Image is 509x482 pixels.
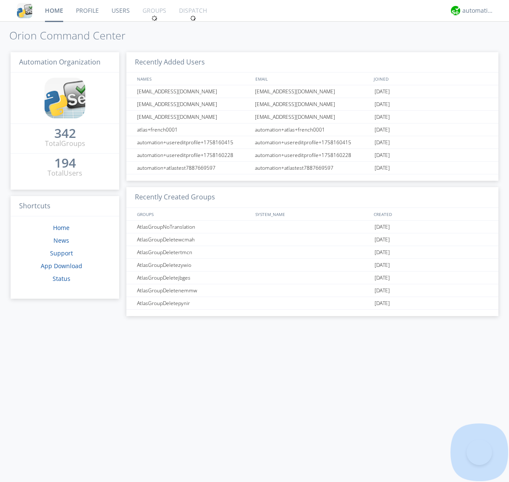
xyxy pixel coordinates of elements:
div: AtlasGroupDeletenemmw [135,284,252,297]
span: [DATE] [375,136,390,149]
img: cddb5a64eb264b2086981ab96f4c1ba7 [45,78,85,118]
a: automation+atlastest7887669597automation+atlastest7887669597[DATE] [126,162,498,174]
div: atlas+french0001 [135,123,252,136]
div: [EMAIL_ADDRESS][DOMAIN_NAME] [253,111,372,123]
a: [EMAIL_ADDRESS][DOMAIN_NAME][EMAIL_ADDRESS][DOMAIN_NAME][DATE] [126,111,498,123]
div: AtlasGroupDeletertmcn [135,246,252,258]
a: AtlasGroupDeletepynir[DATE] [126,297,498,310]
div: [EMAIL_ADDRESS][DOMAIN_NAME] [253,85,372,98]
span: [DATE] [375,221,390,233]
div: GROUPS [135,208,251,220]
div: 194 [54,159,76,167]
span: [DATE] [375,297,390,310]
div: automation+usereditprofile+1758160228 [253,149,372,161]
div: [EMAIL_ADDRESS][DOMAIN_NAME] [135,111,252,123]
a: AtlasGroupDeletezywio[DATE] [126,259,498,272]
a: Home [53,224,70,232]
h3: Recently Added Users [126,52,498,73]
a: [EMAIL_ADDRESS][DOMAIN_NAME][EMAIL_ADDRESS][DOMAIN_NAME][DATE] [126,85,498,98]
a: 194 [54,159,76,168]
a: automation+usereditprofile+1758160415automation+usereditprofile+1758160415[DATE] [126,136,498,149]
a: News [53,236,69,244]
a: automation+usereditprofile+1758160228automation+usereditprofile+1758160228[DATE] [126,149,498,162]
div: [EMAIL_ADDRESS][DOMAIN_NAME] [253,98,372,110]
a: AtlasGroupDeletenemmw[DATE] [126,284,498,297]
div: automation+atlas [462,6,494,15]
a: [EMAIL_ADDRESS][DOMAIN_NAME][EMAIL_ADDRESS][DOMAIN_NAME][DATE] [126,98,498,111]
div: automation+usereditprofile+1758160415 [253,136,372,149]
div: CREATED [372,208,490,220]
a: AtlasGroupNoTranslation[DATE] [126,221,498,233]
span: [DATE] [375,98,390,111]
div: AtlasGroupNoTranslation [135,221,252,233]
a: 342 [54,129,76,139]
span: [DATE] [375,123,390,136]
span: [DATE] [375,233,390,246]
div: automation+atlas+french0001 [253,123,372,136]
span: [DATE] [375,284,390,297]
h3: Shortcuts [11,196,119,217]
div: EMAIL [253,73,372,85]
img: cddb5a64eb264b2086981ab96f4c1ba7 [17,3,32,18]
div: automation+usereditprofile+1758160415 [135,136,252,149]
span: [DATE] [375,259,390,272]
h3: Recently Created Groups [126,187,498,208]
span: [DATE] [375,85,390,98]
iframe: Toggle Customer Support [467,440,492,465]
div: AtlasGroupDeletepynir [135,297,252,309]
a: Status [53,275,70,283]
div: AtlasGroupDeletewcmah [135,233,252,246]
div: AtlasGroupDeletejbges [135,272,252,284]
div: AtlasGroupDeletezywio [135,259,252,271]
span: Automation Organization [19,57,101,67]
a: AtlasGroupDeletewcmah[DATE] [126,233,498,246]
img: spin.svg [190,15,196,21]
div: NAMES [135,73,251,85]
a: AtlasGroupDeletertmcn[DATE] [126,246,498,259]
div: automation+atlastest7887669597 [135,162,252,174]
div: Total Groups [45,139,85,149]
div: automation+atlastest7887669597 [253,162,372,174]
span: [DATE] [375,246,390,259]
img: spin.svg [151,15,157,21]
div: [EMAIL_ADDRESS][DOMAIN_NAME] [135,98,252,110]
div: SYSTEM_NAME [253,208,372,220]
img: d2d01cd9b4174d08988066c6d424eccd [451,6,460,15]
a: AtlasGroupDeletejbges[DATE] [126,272,498,284]
div: Total Users [48,168,82,178]
span: [DATE] [375,111,390,123]
div: [EMAIL_ADDRESS][DOMAIN_NAME] [135,85,252,98]
div: 342 [54,129,76,137]
a: Support [50,249,73,257]
a: App Download [41,262,82,270]
div: JOINED [372,73,490,85]
span: [DATE] [375,149,390,162]
span: [DATE] [375,272,390,284]
a: atlas+french0001automation+atlas+french0001[DATE] [126,123,498,136]
div: automation+usereditprofile+1758160228 [135,149,252,161]
span: [DATE] [375,162,390,174]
